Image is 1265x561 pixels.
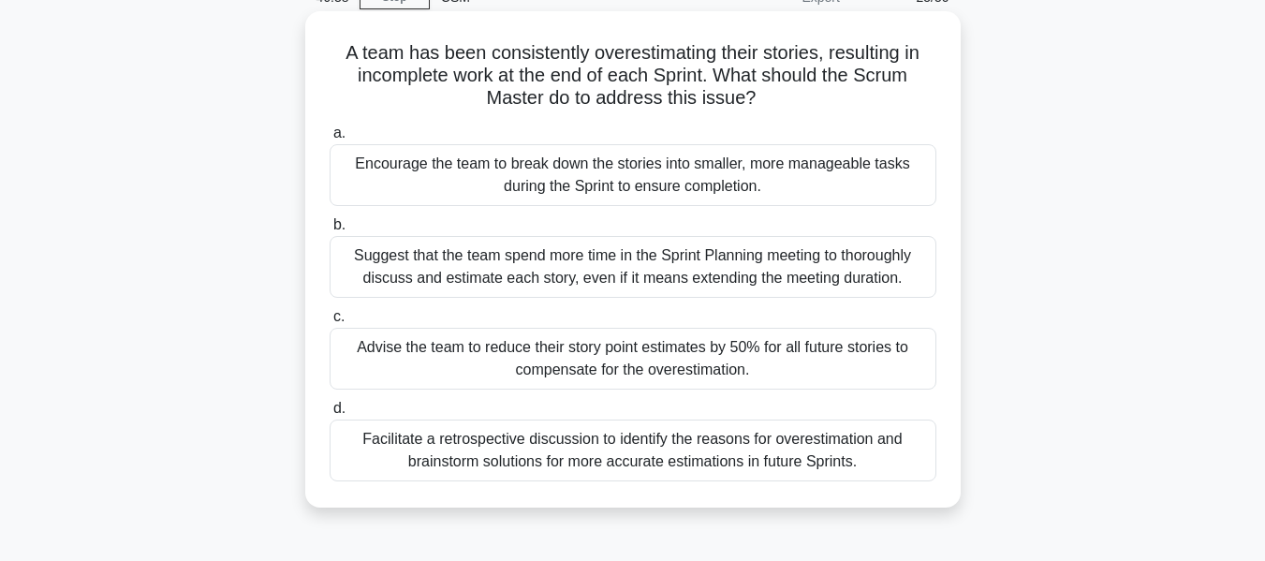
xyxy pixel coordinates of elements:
span: d. [333,400,346,416]
span: c. [333,308,345,324]
div: Suggest that the team spend more time in the Sprint Planning meeting to thoroughly discuss and es... [330,236,936,298]
div: Encourage the team to break down the stories into smaller, more manageable tasks during the Sprin... [330,144,936,206]
span: b. [333,216,346,232]
span: a. [333,125,346,140]
div: Advise the team to reduce their story point estimates by 50% for all future stories to compensate... [330,328,936,390]
h5: A team has been consistently overestimating their stories, resulting in incomplete work at the en... [328,41,938,111]
div: Facilitate a retrospective discussion to identify the reasons for overestimation and brainstorm s... [330,420,936,481]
